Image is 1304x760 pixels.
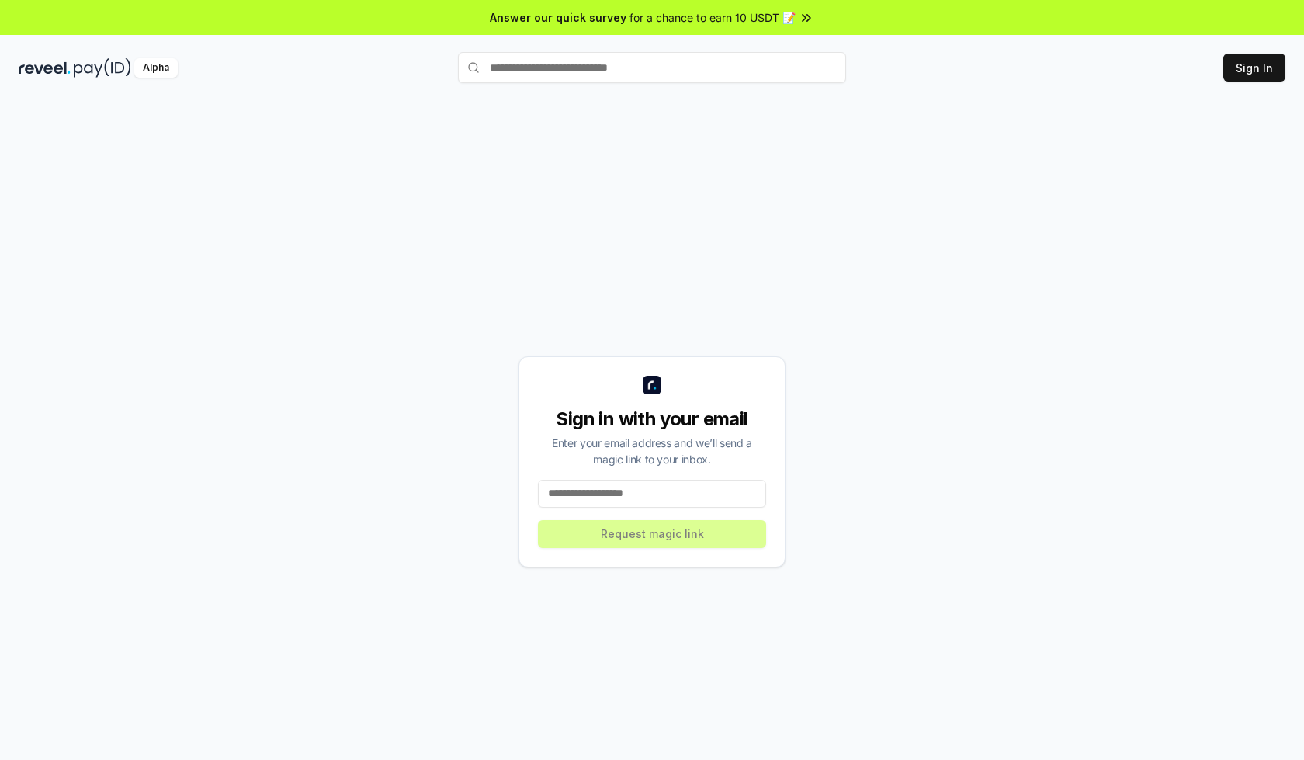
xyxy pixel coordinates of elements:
[134,58,178,78] div: Alpha
[1223,54,1285,82] button: Sign In
[19,58,71,78] img: reveel_dark
[490,9,626,26] span: Answer our quick survey
[538,435,766,467] div: Enter your email address and we’ll send a magic link to your inbox.
[643,376,661,394] img: logo_small
[538,407,766,432] div: Sign in with your email
[74,58,131,78] img: pay_id
[629,9,796,26] span: for a chance to earn 10 USDT 📝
